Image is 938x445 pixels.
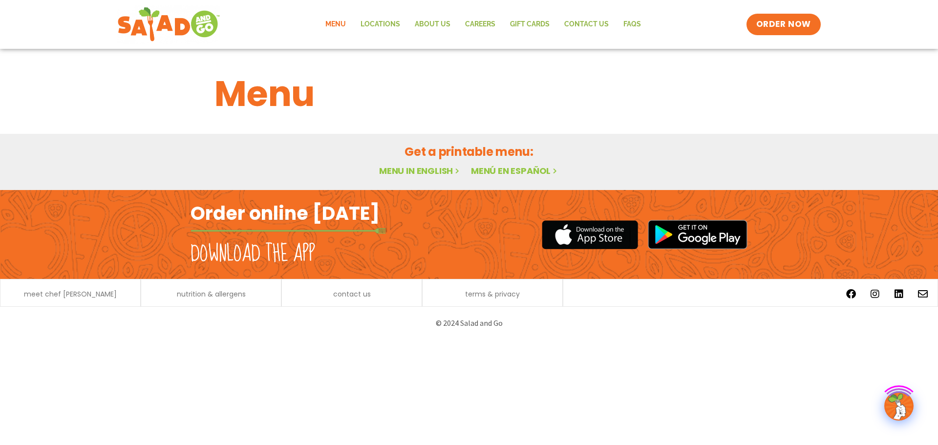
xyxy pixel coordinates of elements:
a: meet chef [PERSON_NAME] [24,291,117,297]
a: Menú en español [471,165,559,177]
a: nutrition & allergens [177,291,246,297]
a: ORDER NOW [746,14,821,35]
a: Careers [458,13,503,36]
a: Contact Us [557,13,616,36]
a: Locations [353,13,407,36]
h2: Get a printable menu: [214,143,724,160]
a: FAQs [616,13,648,36]
a: terms & privacy [465,291,520,297]
h2: Download the app [191,240,315,268]
a: Menu [318,13,353,36]
p: © 2024 Salad and Go [195,317,743,330]
span: ORDER NOW [756,19,811,30]
a: About Us [407,13,458,36]
img: appstore [542,219,638,251]
a: Menu in English [379,165,461,177]
img: fork [191,228,386,233]
img: new-SAG-logo-768×292 [117,5,220,44]
img: google_play [648,220,747,249]
a: GIFT CARDS [503,13,557,36]
h1: Menu [214,67,724,120]
h2: Order online [DATE] [191,201,380,225]
a: contact us [333,291,371,297]
nav: Menu [318,13,648,36]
